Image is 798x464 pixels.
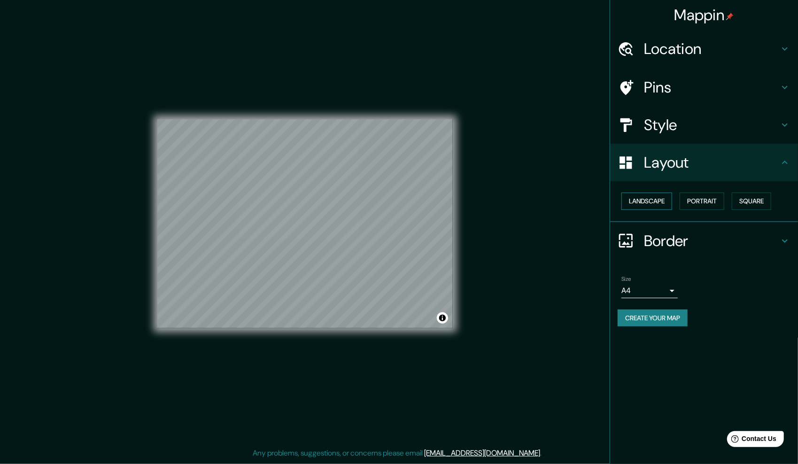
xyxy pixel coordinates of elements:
h4: Mappin [674,6,734,24]
div: . [543,448,545,459]
div: Pins [610,69,798,106]
div: Location [610,30,798,68]
label: Size [621,275,631,283]
div: Style [610,106,798,144]
div: Layout [610,144,798,181]
h4: Border [644,232,779,250]
p: Any problems, suggestions, or concerns please email . [253,448,542,459]
a: [EMAIL_ADDRESS][DOMAIN_NAME] [425,448,541,458]
h4: Layout [644,153,779,172]
canvas: Map [157,119,453,328]
button: Create your map [618,309,688,327]
div: . [542,448,543,459]
button: Toggle attribution [437,312,448,324]
iframe: Help widget launcher [714,427,788,454]
img: pin-icon.png [726,13,734,20]
h4: Pins [644,78,779,97]
button: Landscape [621,193,672,210]
h4: Location [644,39,779,58]
div: Border [610,222,798,260]
div: A4 [621,283,678,298]
button: Portrait [680,193,724,210]
h4: Style [644,116,779,134]
button: Square [732,193,771,210]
